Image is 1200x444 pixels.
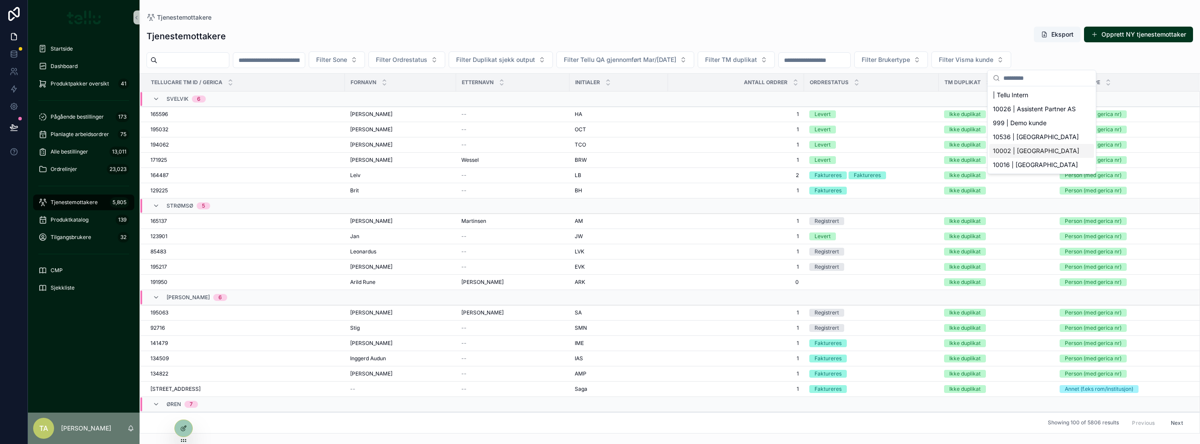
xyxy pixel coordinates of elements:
div: Person (med gerica nr) [1065,263,1122,271]
div: 41 [118,79,129,89]
a: Ikke duplikat [944,110,1054,118]
span: -- [461,233,467,240]
div: Ikke duplikat [949,232,981,240]
span: Leiv [350,172,361,179]
span: -- [461,263,467,270]
a: SA [575,309,663,316]
span: SA [575,309,582,316]
a: Person (med gerica nr) [1060,126,1188,133]
button: Opprett NY tjenestemottaker [1084,27,1193,42]
a: Person (med gerica nr) [1060,232,1188,240]
div: Ikke duplikat [949,248,981,256]
div: Levert [815,156,831,164]
a: LB [575,172,663,179]
a: Levert [809,110,934,118]
span: [PERSON_NAME] [350,309,392,316]
a: Leiv [350,172,451,179]
span: 1 [673,324,799,331]
a: [PERSON_NAME] [461,309,564,316]
span: IAS [575,355,583,362]
a: Levert [809,141,934,149]
span: Filter Visma kunde [939,55,993,64]
a: Faktureres [809,339,934,347]
span: Brit [350,187,359,194]
div: 32 [118,232,129,242]
a: [PERSON_NAME] [350,218,451,225]
div: Faktureres [815,171,842,179]
div: 75 [118,129,129,140]
button: Select Button [931,51,1011,68]
span: LVK [575,248,584,255]
a: Stig [350,324,451,331]
span: Planlagte arbeidsordrer [51,131,109,138]
a: Ikke duplikat [944,171,1054,179]
a: Pågående bestillinger173 [33,109,134,125]
div: Person (med gerica nr) [1065,339,1122,347]
div: Ikke duplikat [949,263,981,271]
a: [PERSON_NAME] [350,126,451,133]
a: Ikke duplikat [944,309,1054,317]
div: Person (med gerica nr) [1065,324,1122,332]
a: Ikke duplikat [944,339,1054,347]
a: Person (med gerica nr) [1060,110,1188,118]
a: Wessel [461,157,564,164]
a: -- [461,355,564,362]
span: -- [461,126,467,133]
span: -- [461,141,467,148]
button: Select Button [854,51,928,68]
span: -- [461,248,467,255]
a: 1 [673,218,799,225]
a: 129225 [150,187,340,194]
a: 1 [673,233,799,240]
span: Startside [51,45,73,52]
a: Jan [350,233,451,240]
span: 85483 [150,248,166,255]
div: Person (med gerica nr) [1065,232,1122,240]
div: Ikke duplikat [949,324,981,332]
div: Person (med gerica nr) [1065,248,1122,256]
a: Faktureres [809,370,934,378]
a: -- [461,248,564,255]
a: Person (med gerica nr) [1060,217,1188,225]
span: BH [575,187,582,194]
a: Dashboard [33,58,134,74]
span: BRW [575,157,587,164]
span: -- [461,172,467,179]
span: | Tellu Intern [993,91,1028,99]
a: 1 [673,187,799,194]
span: 10536 | [GEOGRAPHIC_DATA] [993,133,1079,141]
span: [PERSON_NAME] [350,340,392,347]
button: Eksport [1034,27,1081,42]
a: 1 [673,126,799,133]
span: 171925 [150,157,167,164]
span: -- [461,355,467,362]
div: Ikke duplikat [949,110,981,118]
span: [PERSON_NAME] [461,309,504,316]
a: 1 [673,248,799,255]
span: Wessel [461,157,479,164]
a: Ikke duplikat [944,126,1054,133]
span: Filter Duplikat sjekk output [456,55,535,64]
a: Produktpakker oversikt41 [33,76,134,92]
div: 139 [116,215,129,225]
a: Person (med gerica nr) [1060,248,1188,256]
span: Ordrelinjer [51,166,77,173]
a: [PERSON_NAME] [461,279,564,286]
a: -- [461,340,564,347]
a: BRW [575,157,663,164]
div: Registrert [815,324,839,332]
a: Ikke duplikat [944,355,1054,362]
span: Svelvik [167,96,188,102]
a: -- [461,263,564,270]
a: ARK [575,279,663,286]
a: [PERSON_NAME] [350,157,451,164]
a: Ikke duplikat [944,324,1054,332]
a: -- [461,141,564,148]
span: 165137 [150,218,167,225]
span: 195063 [150,309,168,316]
span: Inggerd Audun [350,355,386,362]
a: 85483 [150,248,340,255]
